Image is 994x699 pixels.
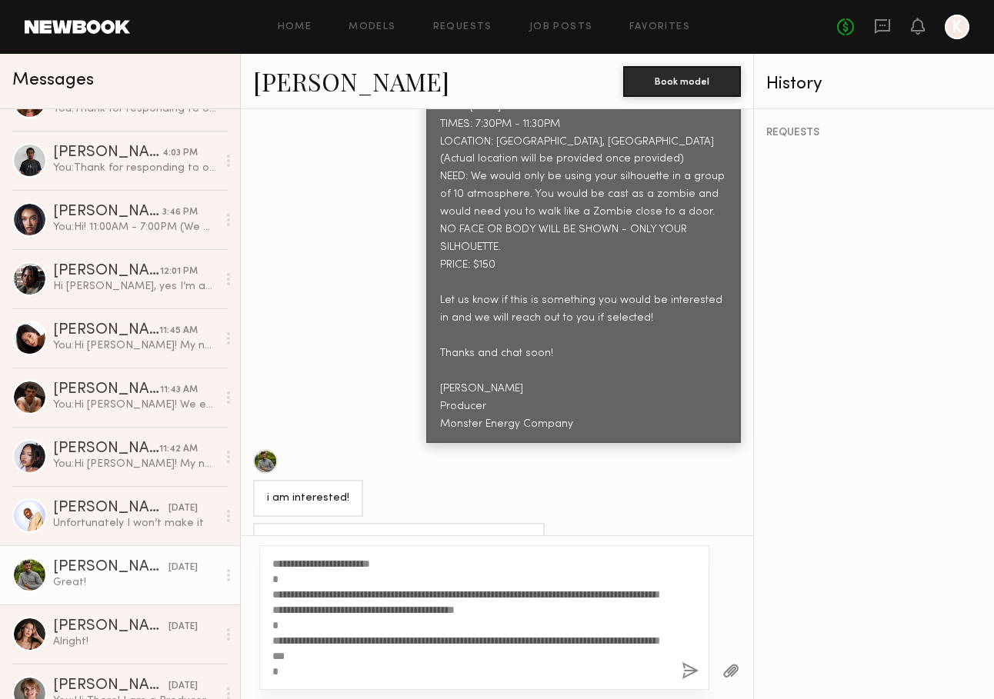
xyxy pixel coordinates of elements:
div: 4:03 PM [162,146,198,161]
a: [PERSON_NAME] [253,65,449,98]
div: Alright! [53,634,217,649]
a: Models [349,22,395,32]
div: i am interested! [267,490,349,508]
span: Messages [12,72,94,89]
div: You: Hi [PERSON_NAME]! My name is [PERSON_NAME] and I am a Producer for Monster Energy and Bang E... [53,457,217,471]
div: You: Hi! 11:00AM - 7:00PM (We might be flex with the timing, but this is the window we are workin... [53,220,217,235]
div: [DATE] [168,561,198,575]
a: Home [278,22,312,32]
div: Hi [PERSON_NAME], yes I’m available [DATE]. Here is a current photo. Let me know if you need anyt... [53,279,217,294]
a: Job Posts [529,22,593,32]
a: Requests [433,22,492,32]
div: REQUESTS [766,128,982,138]
div: [DATE] [168,679,198,694]
div: [DATE] [168,501,198,516]
div: You: Thank for responding to our request! Fortunately, you have been chosen to be an extra for th... [53,161,217,175]
div: [PERSON_NAME] [53,382,160,398]
div: [PERSON_NAME] [53,264,160,279]
div: [PERSON_NAME] [53,678,168,694]
div: Great! [53,575,217,590]
a: Favorites [629,22,690,32]
div: [PERSON_NAME] [53,145,162,161]
div: Unfortunately I won’t make it [53,516,217,531]
div: 12:01 PM [160,265,198,279]
div: 3:46 PM [162,205,198,220]
div: [PERSON_NAME] [53,323,159,338]
div: 11:45 AM [159,324,198,338]
div: 5709943898 or [EMAIL_ADDRESS][DOMAIN_NAME] [267,533,531,551]
div: [PERSON_NAME] [53,205,162,220]
div: [PERSON_NAME] [53,441,159,457]
div: [DATE] [168,620,198,634]
div: [PERSON_NAME] [53,501,168,516]
div: You: Hi [PERSON_NAME]! My name is [PERSON_NAME] and I am a Producer for Monster Energy and Bang E... [53,338,217,353]
div: [PERSON_NAME] [53,619,168,634]
button: Book model [623,66,741,97]
div: History [766,75,982,93]
div: 11:43 AM [160,383,198,398]
div: You: Thank for responding to our request! Fortunately, you have been chosen to be an extra for th... [53,102,217,116]
a: Book model [623,74,741,87]
div: 11:42 AM [159,442,198,457]
a: K [945,15,969,39]
div: You: Hi [PERSON_NAME]! We enjoyed working with you so much and were wondering if you are availabl... [53,398,217,412]
div: [PERSON_NAME] [53,560,168,575]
